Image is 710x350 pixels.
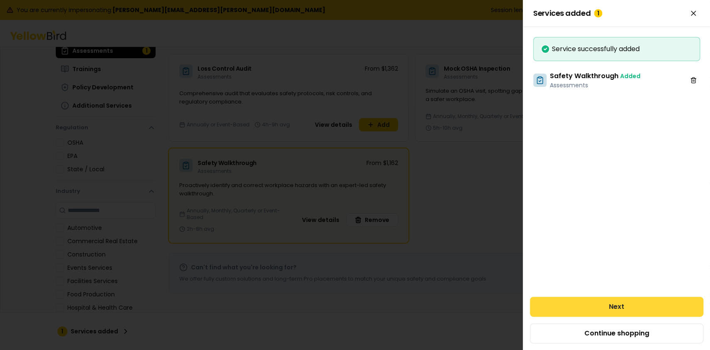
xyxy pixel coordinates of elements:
[687,7,700,20] button: Close
[533,9,602,17] span: Services added
[550,71,641,81] h3: Safety Walkthrough
[530,323,703,343] button: Continue shopping
[540,44,693,54] div: Service successfully added
[530,297,703,317] button: Next
[550,81,641,89] p: Assessments
[594,9,602,17] div: 1
[620,72,641,80] span: Added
